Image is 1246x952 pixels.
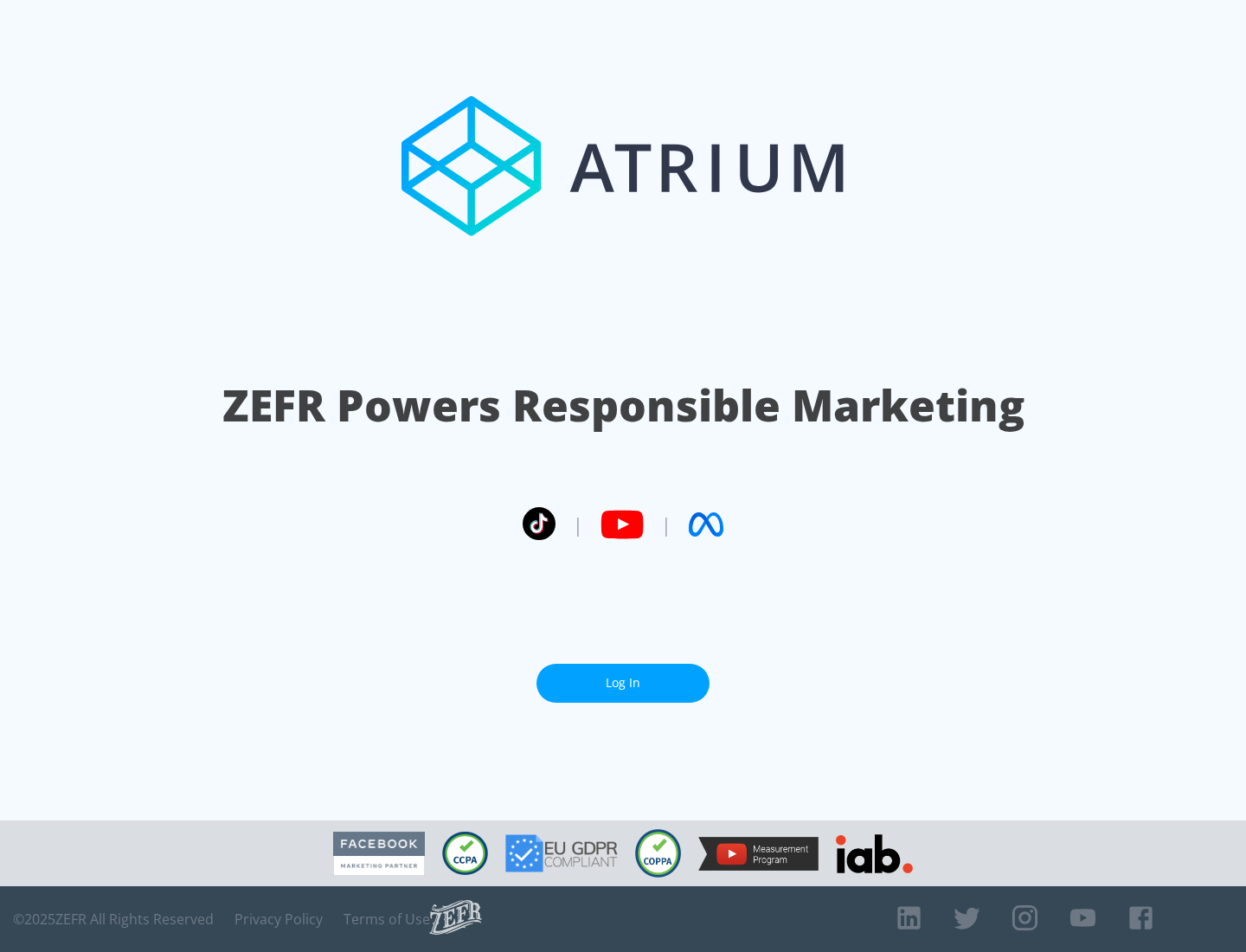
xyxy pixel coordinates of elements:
a: Terms of Use [344,910,430,928]
img: Facebook Marketing Partner [333,832,425,876]
h1: ZEFR Powers Responsible Marketing [222,376,1024,435]
span: | [661,511,671,537]
a: Privacy Policy [234,910,323,928]
img: COPPA Compliant [635,829,681,878]
img: GDPR Compliant [505,834,618,872]
img: YouTube Measurement Program [698,837,819,871]
span: © 2025 ZEFR All Rights Reserved [13,910,214,928]
img: IAB [836,834,913,873]
img: CCPA Compliant [442,832,488,875]
span: | [573,511,583,537]
a: Log In [536,664,710,703]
